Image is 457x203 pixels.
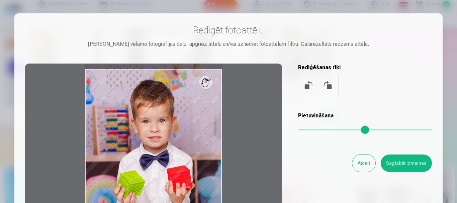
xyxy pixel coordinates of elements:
[381,155,432,172] button: Saglabāt izmaiņas
[352,155,375,172] button: Atcelt
[298,112,432,120] h5: Pietuvināšana
[298,64,432,72] h5: Rediģēšanas rīki
[25,40,432,48] div: [PERSON_NAME] vēlamo fotogrāfijas daļu, apgriez attēlu un/vai uzlieciet fotoattēlam filtru. Galar...
[25,24,432,36] h3: Rediģēt fotoattēlu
